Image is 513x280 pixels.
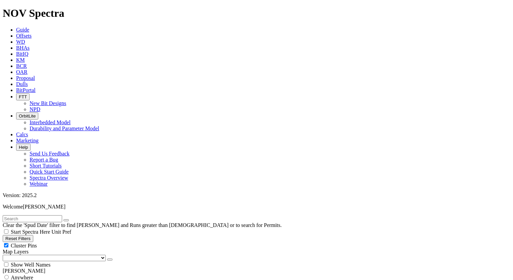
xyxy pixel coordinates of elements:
[16,63,27,69] a: BCR
[16,33,32,39] a: Offsets
[30,157,58,162] a: Report a Bug
[16,93,30,100] button: FTT
[11,262,50,268] span: Show Well Names
[3,7,510,19] h1: NOV Spectra
[16,87,36,93] a: BitPortal
[16,69,28,75] a: OAR
[16,75,35,81] a: Proposal
[3,268,510,274] div: [PERSON_NAME]
[16,138,39,143] a: Marketing
[30,126,99,131] a: Durability and Parameter Model
[51,229,71,235] span: Unit Pref
[16,57,25,63] a: KM
[23,204,65,209] span: [PERSON_NAME]
[3,204,510,210] p: Welcome
[19,113,36,119] span: OrbitLite
[3,192,510,198] div: Version: 2025.2
[19,94,27,99] span: FTT
[30,163,62,169] a: Short Tutorials
[16,27,29,33] a: Guide
[30,169,68,175] a: Quick Start Guide
[30,120,71,125] a: Interbedded Model
[30,100,66,106] a: New Bit Designs
[16,144,31,151] button: Help
[11,243,37,248] span: Cluster Pins
[16,51,28,57] a: BitIQ
[16,112,38,120] button: OrbitLite
[30,181,48,187] a: Webinar
[3,215,62,222] input: Search
[11,229,50,235] span: Start Spectra Here
[16,132,28,137] a: Calcs
[16,45,30,51] a: BHAs
[3,222,282,228] span: Clear the 'Spud Date' filter to find [PERSON_NAME] and Runs greater than [DEMOGRAPHIC_DATA] or to...
[3,235,33,242] button: Reset Filters
[16,81,28,87] a: Dulls
[4,229,8,234] input: Start Spectra Here
[16,39,25,45] a: WD
[19,145,28,150] span: Help
[30,175,68,181] a: Spectra Overview
[30,151,69,156] a: Send Us Feedback
[30,106,40,112] a: NPD
[3,249,29,254] span: Map Layers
